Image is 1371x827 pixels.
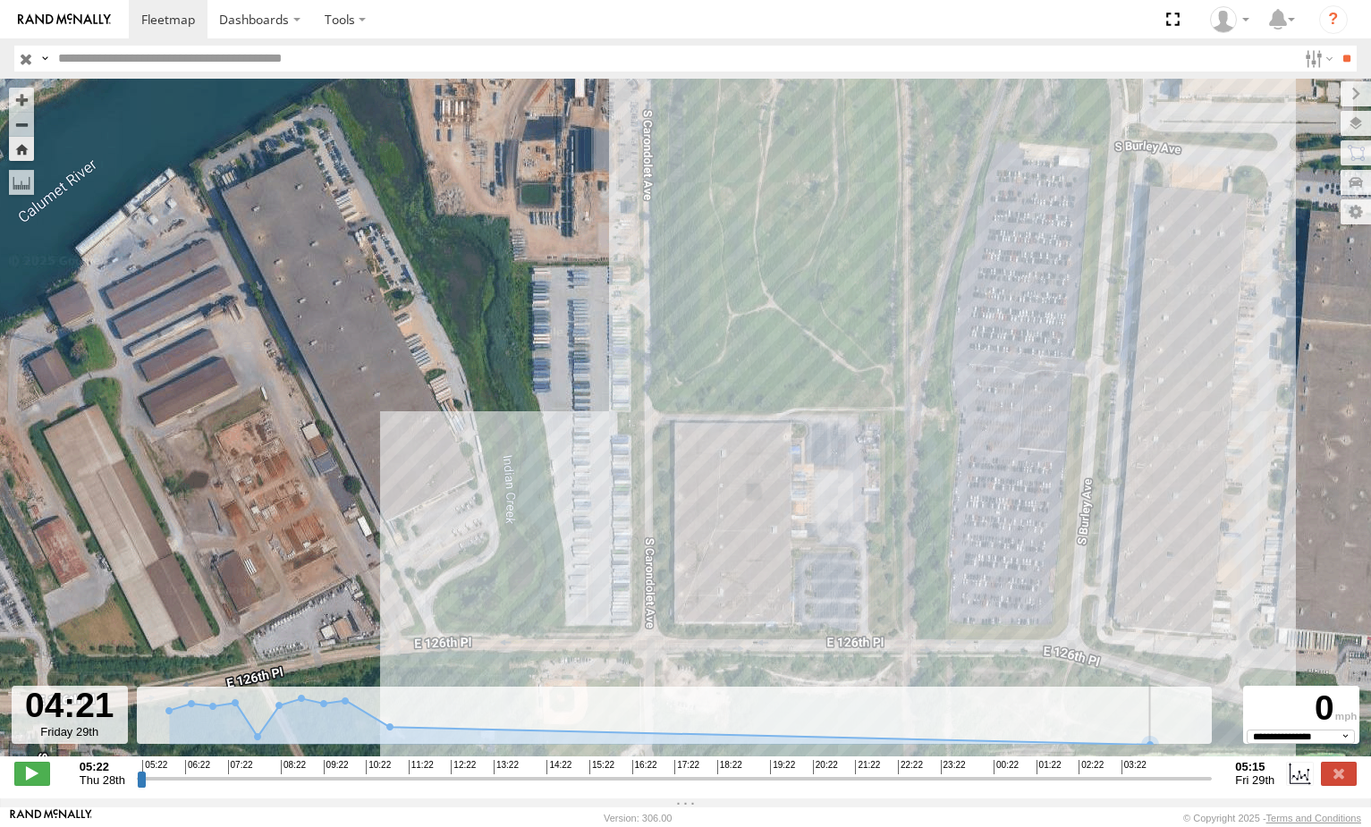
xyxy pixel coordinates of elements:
[717,760,742,774] span: 18:22
[546,760,571,774] span: 14:22
[1235,773,1274,787] span: Fri 29th Aug 2025
[1266,813,1361,823] a: Terms and Conditions
[1121,760,1147,774] span: 03:22
[1037,760,1062,774] span: 01:22
[185,760,210,774] span: 06:22
[14,762,50,785] label: Play/Stop
[324,760,349,774] span: 09:22
[604,813,672,823] div: Version: 306.00
[941,760,966,774] span: 23:22
[1286,762,1313,785] label: Disable Chart
[228,760,253,774] span: 07:22
[632,760,657,774] span: 16:22
[1079,760,1104,774] span: 02:22
[1246,688,1357,730] div: 0
[409,760,434,774] span: 11:22
[589,760,614,774] span: 15:22
[10,809,92,827] a: Visit our Website
[494,760,519,774] span: 13:22
[142,760,167,774] span: 05:22
[9,88,34,112] button: Zoom in
[1204,6,1256,33] div: Paul Withrow
[366,760,391,774] span: 10:22
[674,760,699,774] span: 17:22
[1235,760,1274,773] strong: 05:15
[1298,46,1336,72] label: Search Filter Options
[18,13,111,26] img: rand-logo.svg
[813,760,838,774] span: 20:22
[855,760,880,774] span: 21:22
[1341,199,1371,224] label: Map Settings
[80,773,125,787] span: Thu 28th Aug 2025
[451,760,476,774] span: 12:22
[1321,762,1357,785] label: Close
[38,46,52,72] label: Search Query
[9,137,34,161] button: Zoom Home
[281,760,306,774] span: 08:22
[770,760,795,774] span: 19:22
[9,112,34,137] button: Zoom out
[898,760,923,774] span: 22:22
[1319,5,1348,34] i: ?
[80,760,125,773] strong: 05:22
[1183,813,1361,823] div: © Copyright 2025 -
[9,170,34,195] label: Measure
[994,760,1019,774] span: 00:22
